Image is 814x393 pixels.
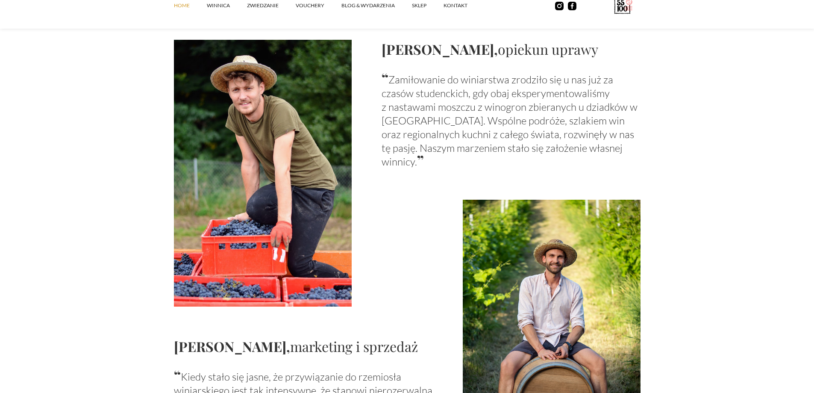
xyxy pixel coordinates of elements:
strong: “ [382,68,388,87]
strong: ” [417,151,424,169]
img: Thomas in the hat sits on crates filled with grapes [174,40,352,307]
strong: [PERSON_NAME], [174,337,290,355]
h2: opiekun uprawy [382,40,641,58]
h2: marketing i sprzedaż [174,337,433,355]
strong: [PERSON_NAME], [382,40,498,58]
strong: “ [174,366,181,384]
p: Zamiłowanie do winiarstwa zrodziło się u nas już za czasów studenckich, gdy obaj eksperymentowali... [382,71,641,168]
